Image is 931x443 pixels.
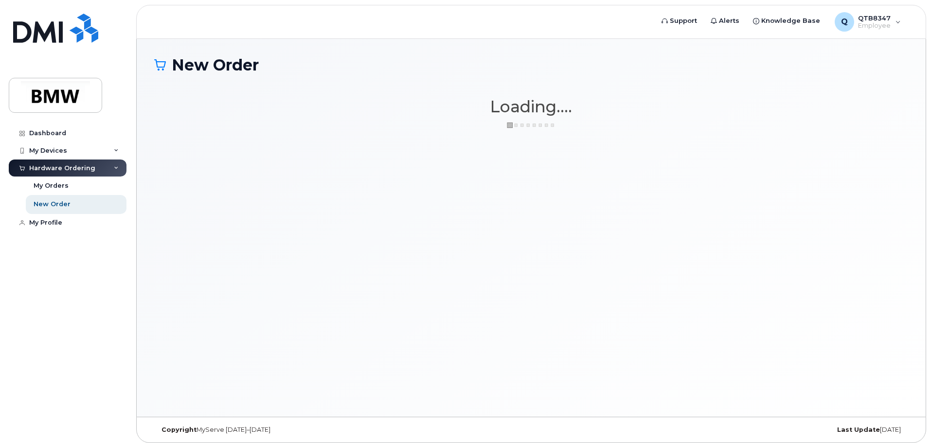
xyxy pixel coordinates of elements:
h1: New Order [154,56,908,73]
div: [DATE] [657,426,908,434]
img: ajax-loader-3a6953c30dc77f0bf724df975f13086db4f4c1262e45940f03d1251963f1bf2e.gif [507,122,555,129]
div: MyServe [DATE]–[DATE] [154,426,406,434]
strong: Last Update [837,426,880,433]
strong: Copyright [161,426,197,433]
h1: Loading.... [154,98,908,115]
